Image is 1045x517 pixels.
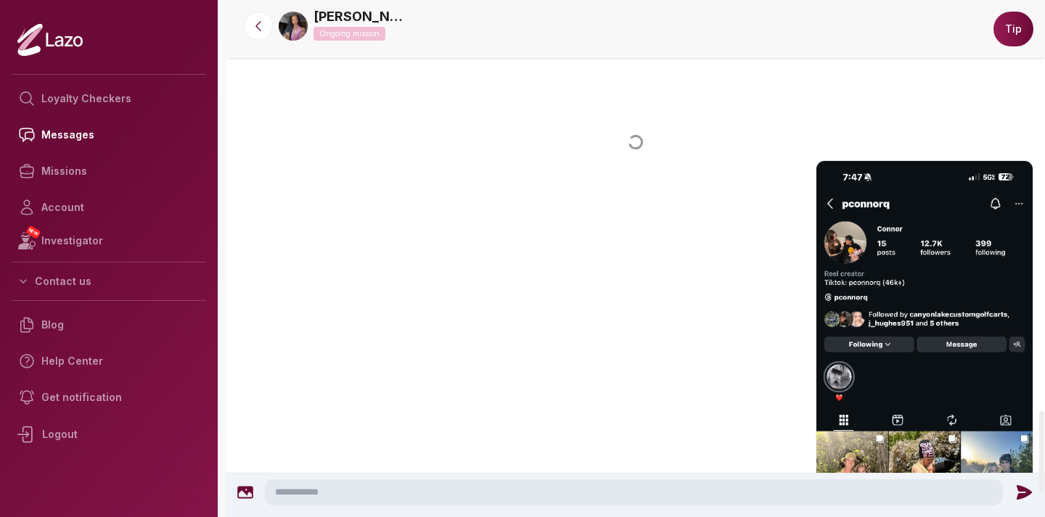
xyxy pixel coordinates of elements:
[279,12,308,41] img: 4b0546d6-1fdc-485f-8419-658a292abdc7
[12,379,206,415] a: Get notification
[12,343,206,379] a: Help Center
[12,153,206,189] a: Missions
[12,268,206,294] button: Contact us
[12,80,206,117] a: Loyalty Checkers
[12,307,206,343] a: Blog
[313,7,408,27] a: [PERSON_NAME]
[12,189,206,226] a: Account
[12,226,206,256] a: NEWInvestigator
[313,27,385,41] p: Ongoing mission
[12,415,206,453] div: Logout
[25,225,41,239] span: NEW
[12,117,206,153] a: Messages
[993,12,1033,46] button: Tip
